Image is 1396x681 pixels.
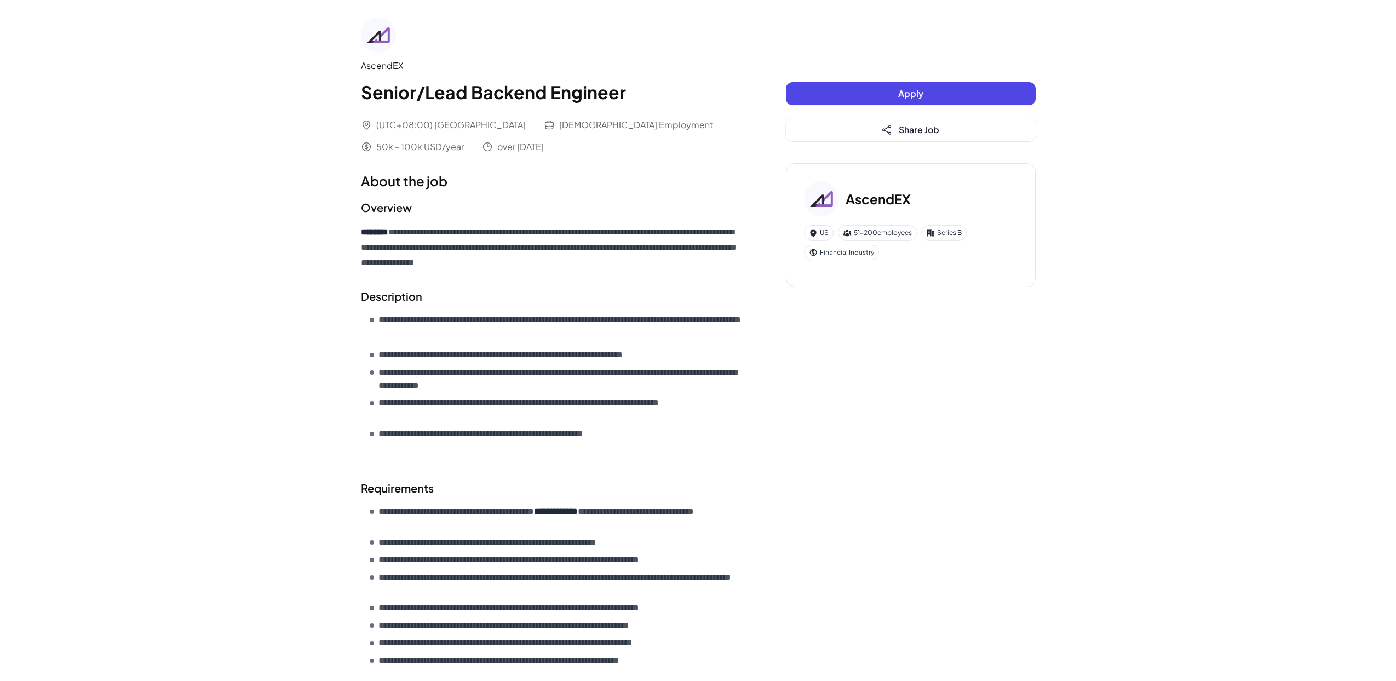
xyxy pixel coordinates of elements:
[497,140,544,153] span: over [DATE]
[786,82,1036,105] button: Apply
[376,118,526,131] span: (UTC+08:00) [GEOGRAPHIC_DATA]
[921,225,967,241] div: Series B
[361,199,742,216] h2: Overview
[361,18,396,53] img: As
[846,189,911,209] h3: AscendEX
[898,88,923,99] span: Apply
[804,225,834,241] div: US
[361,480,742,496] h2: Requirements
[361,79,742,105] h1: Senior/Lead Backend Engineer
[361,171,742,191] h1: About the job
[899,124,939,135] span: Share Job
[559,118,713,131] span: [DEMOGRAPHIC_DATA] Employment
[376,140,464,153] span: 50k - 100k USD/year
[786,118,1036,141] button: Share Job
[361,59,742,72] div: AscendEX
[804,181,839,216] img: As
[804,245,879,260] div: Financial Industry
[838,225,917,241] div: 51-200 employees
[361,288,742,305] h2: Description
